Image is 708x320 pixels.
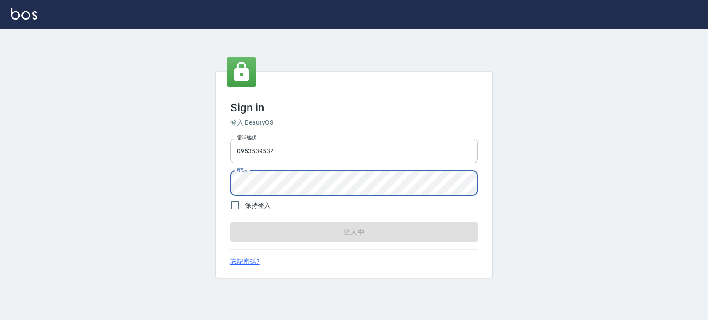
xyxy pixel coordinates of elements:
[237,167,247,174] label: 密碼
[237,134,256,141] label: 電話號碼
[230,101,478,114] h3: Sign in
[230,257,260,267] a: 忘記密碼?
[245,201,271,210] span: 保持登入
[11,8,37,20] img: Logo
[230,118,478,128] h6: 登入 BeautyOS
